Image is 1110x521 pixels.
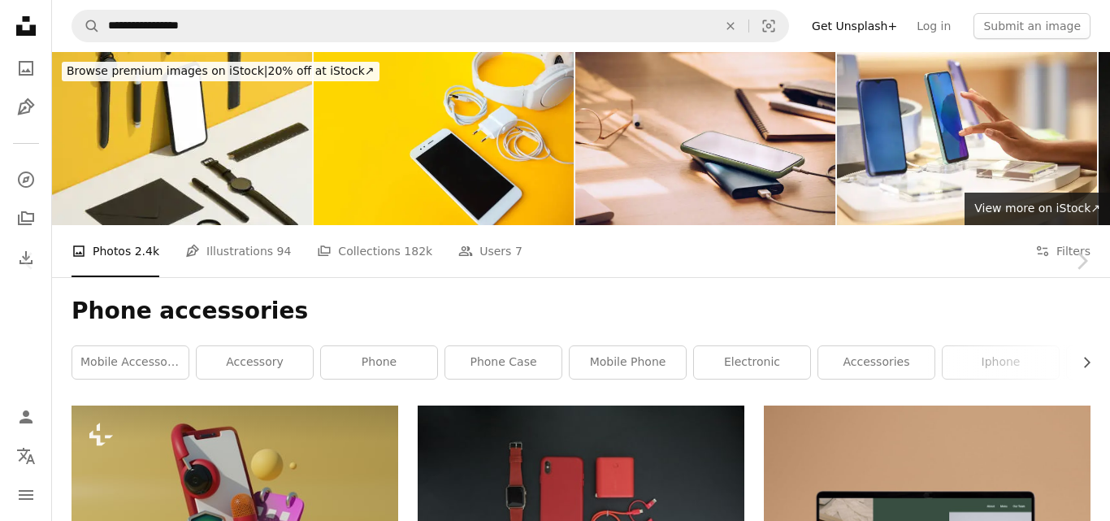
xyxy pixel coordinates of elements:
[52,52,389,91] a: Browse premium images on iStock|20% off at iStock↗
[277,242,292,260] span: 94
[314,52,574,225] img: Mobile kit with smartphone, headphones and chargers.
[458,225,522,277] a: Users 7
[197,346,313,379] a: accessory
[72,297,1090,326] h1: Phone accessories
[713,11,748,41] button: Clear
[749,11,788,41] button: Visual search
[10,163,42,196] a: Explore
[10,91,42,124] a: Illustrations
[10,401,42,433] a: Log in / Sign up
[570,346,686,379] a: mobile phone
[321,346,437,379] a: phone
[907,13,960,39] a: Log in
[837,52,1097,225] img: Smartphone testing
[10,440,42,472] button: Language
[67,64,267,77] span: Browse premium images on iStock |
[10,479,42,511] button: Menu
[72,346,189,379] a: mobile accessories
[72,488,398,503] a: a cell phone with a microphone and other items surrounding it
[185,225,291,277] a: Illustrations 94
[404,242,432,260] span: 182k
[317,225,432,277] a: Collections 182k
[802,13,907,39] a: Get Unsplash+
[1035,225,1090,277] button: Filters
[818,346,934,379] a: accessories
[515,242,522,260] span: 7
[72,10,789,42] form: Find visuals sitewide
[694,346,810,379] a: electronic
[52,52,312,225] img: Black personal accessories, stationary flat lay on yellow and white background
[575,52,835,225] img: Mobile Phone Charging on a Portable Power Bank, a Close Up
[1053,183,1110,339] a: Next
[72,11,100,41] button: Search Unsplash
[10,52,42,85] a: Photos
[1072,346,1090,379] button: scroll list to the right
[974,202,1100,215] span: View more on iStock ↗
[943,346,1059,379] a: iphone
[965,193,1110,225] a: View more on iStock↗
[62,62,379,81] div: 20% off at iStock ↗
[973,13,1090,39] button: Submit an image
[445,346,562,379] a: phone case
